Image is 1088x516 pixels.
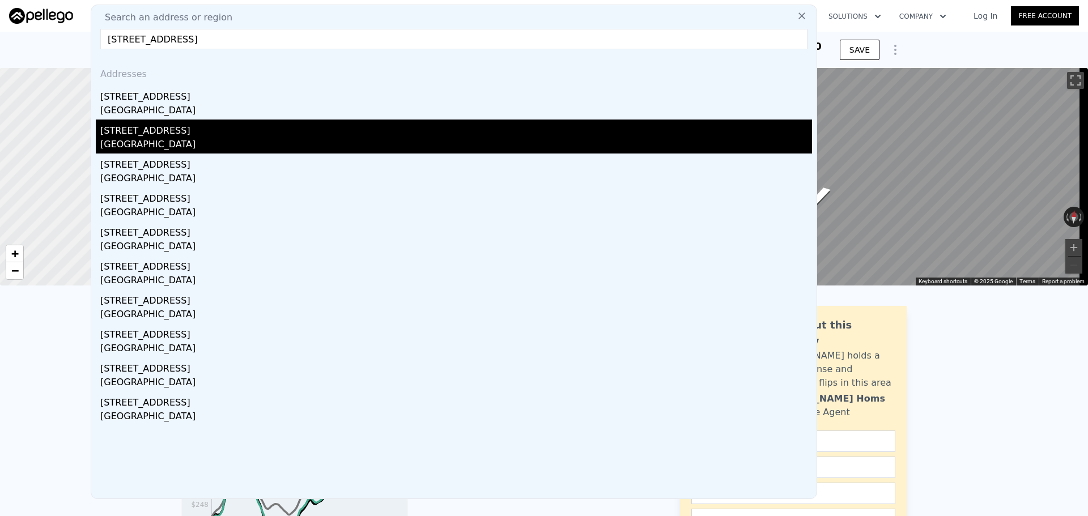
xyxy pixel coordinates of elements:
button: Rotate counterclockwise [1064,207,1070,227]
button: Rotate clockwise [1078,207,1085,227]
div: [STREET_ADDRESS] [100,255,812,274]
button: Zoom out [1065,257,1082,274]
span: Search an address or region [96,11,232,24]
div: [PERSON_NAME] holds a broker license and personally flips in this area [769,349,895,390]
div: [GEOGRAPHIC_DATA] [100,172,812,187]
a: Zoom in [6,245,23,262]
div: [STREET_ADDRESS] [100,323,812,342]
span: © 2025 Google [974,278,1013,284]
div: [STREET_ADDRESS] [100,120,812,138]
span: − [11,263,19,278]
a: Terms (opens in new tab) [1019,278,1035,284]
button: Show Options [884,39,907,61]
div: [STREET_ADDRESS] [100,86,812,104]
div: [GEOGRAPHIC_DATA] [100,376,812,391]
a: Free Account [1011,6,1079,25]
div: [GEOGRAPHIC_DATA] [100,274,812,289]
div: [PERSON_NAME] Homs [769,392,885,406]
button: Reset the view [1069,207,1078,228]
button: SAVE [840,40,879,60]
button: Solutions [819,6,890,27]
span: + [11,246,19,261]
input: Enter an address, city, region, neighborhood or zip code [100,29,807,49]
div: [STREET_ADDRESS] [100,391,812,410]
div: [GEOGRAPHIC_DATA] [100,240,812,255]
div: [GEOGRAPHIC_DATA] [100,206,812,221]
div: [GEOGRAPHIC_DATA] [100,104,812,120]
div: [STREET_ADDRESS] [100,289,812,308]
button: Zoom in [1065,239,1082,256]
div: [GEOGRAPHIC_DATA] [100,410,812,425]
button: Keyboard shortcuts [919,278,967,285]
a: Zoom out [6,262,23,279]
a: Report a problem [1042,278,1085,284]
a: Log In [960,10,1011,22]
div: [STREET_ADDRESS] [100,187,812,206]
button: Toggle fullscreen view [1067,72,1084,89]
button: Company [890,6,955,27]
div: [GEOGRAPHIC_DATA] [100,342,812,357]
tspan: $248 [191,501,209,509]
div: Addresses [96,58,812,86]
img: Pellego [9,8,73,24]
div: [GEOGRAPHIC_DATA] [100,138,812,153]
div: [STREET_ADDRESS] [100,153,812,172]
div: [STREET_ADDRESS] [100,357,812,376]
div: [STREET_ADDRESS] [100,221,812,240]
div: [GEOGRAPHIC_DATA] [100,308,812,323]
div: Ask about this property [769,317,895,349]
